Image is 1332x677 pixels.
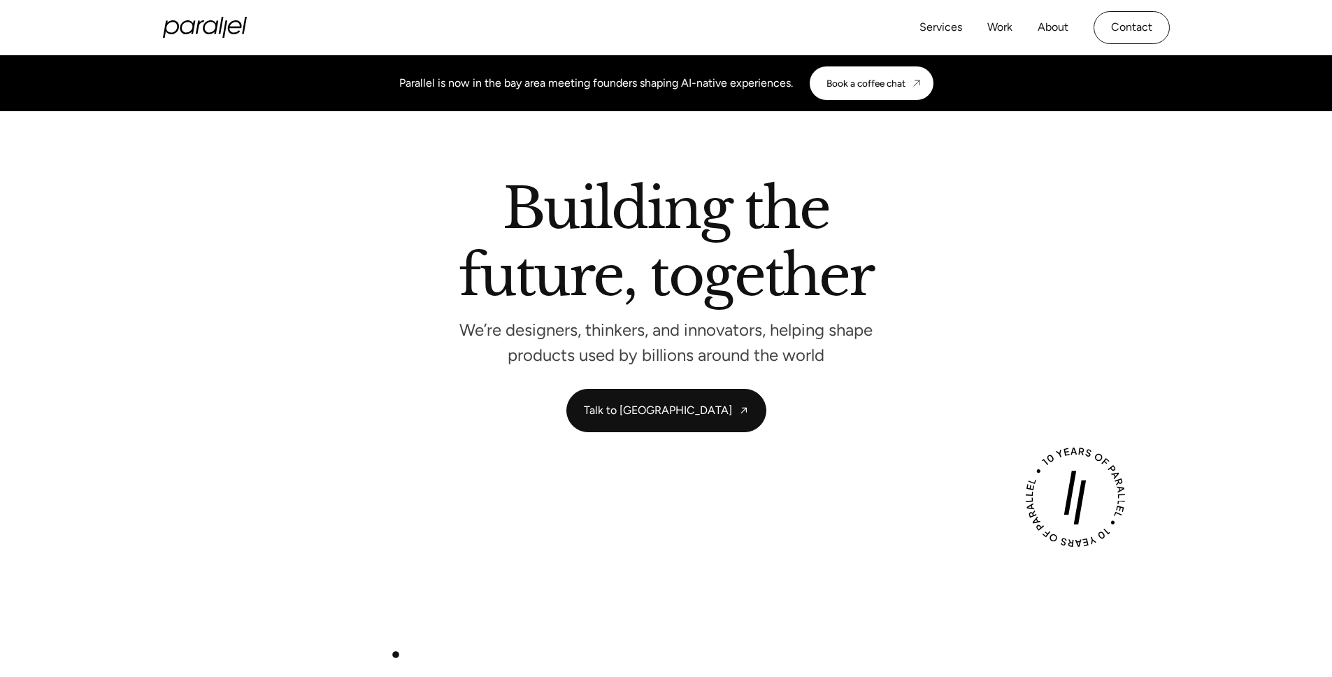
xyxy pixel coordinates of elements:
a: Services [919,17,962,38]
p: We’re designers, thinkers, and innovators, helping shape products used by billions around the world [457,324,876,361]
a: Contact [1094,11,1170,44]
h2: Building the future, together [459,181,873,309]
img: CTA arrow image [911,78,922,89]
a: Book a coffee chat [810,66,933,100]
a: home [163,17,247,38]
a: Work [987,17,1012,38]
div: Parallel is now in the bay area meeting founders shaping AI-native experiences. [399,75,793,92]
div: Book a coffee chat [826,78,905,89]
a: About [1038,17,1068,38]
